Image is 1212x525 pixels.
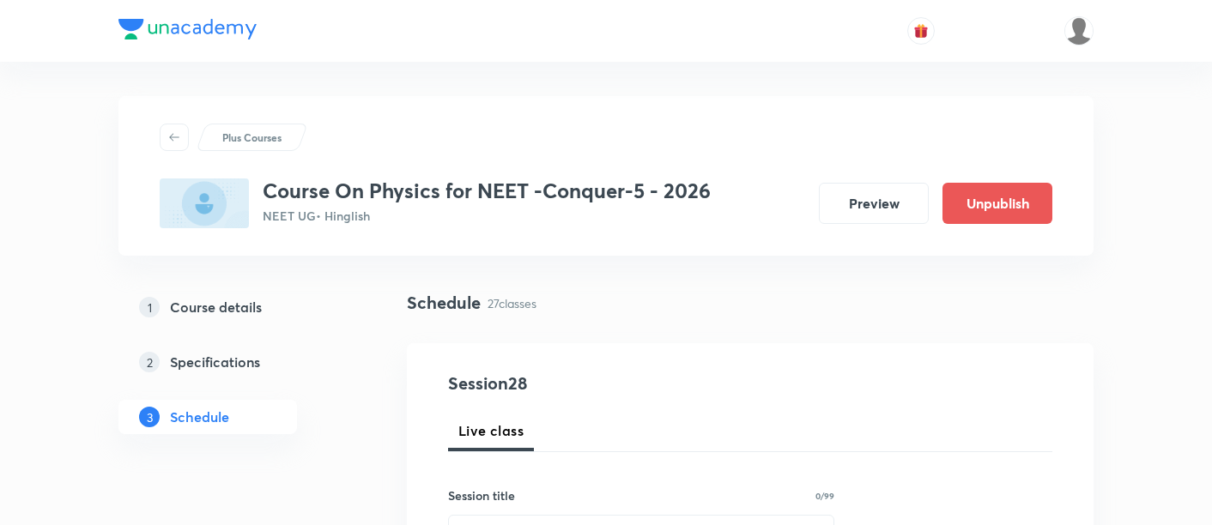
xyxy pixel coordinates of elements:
[263,178,711,203] h3: Course On Physics for NEET -Conquer-5 - 2026
[118,19,257,39] img: Company Logo
[458,420,524,441] span: Live class
[907,17,935,45] button: avatar
[170,297,262,317] h5: Course details
[913,23,929,39] img: avatar
[488,294,536,312] p: 27 classes
[448,486,515,504] h6: Session title
[263,207,711,225] p: NEET UG • Hinglish
[1064,16,1094,45] img: Mustafa kamal
[448,371,761,396] h4: Session 28
[139,407,160,427] p: 3
[118,290,352,324] a: 1Course details
[118,19,257,44] a: Company Logo
[815,492,834,500] p: 0/99
[407,290,481,316] h4: Schedule
[160,178,249,228] img: 0ABE3ED2-F2AF-4CF0-AD51-27D27133FE36_plus.png
[139,297,160,317] p: 1
[170,407,229,427] h5: Schedule
[222,130,282,145] p: Plus Courses
[942,183,1052,224] button: Unpublish
[118,345,352,379] a: 2Specifications
[819,183,929,224] button: Preview
[170,352,260,372] h5: Specifications
[139,352,160,372] p: 2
